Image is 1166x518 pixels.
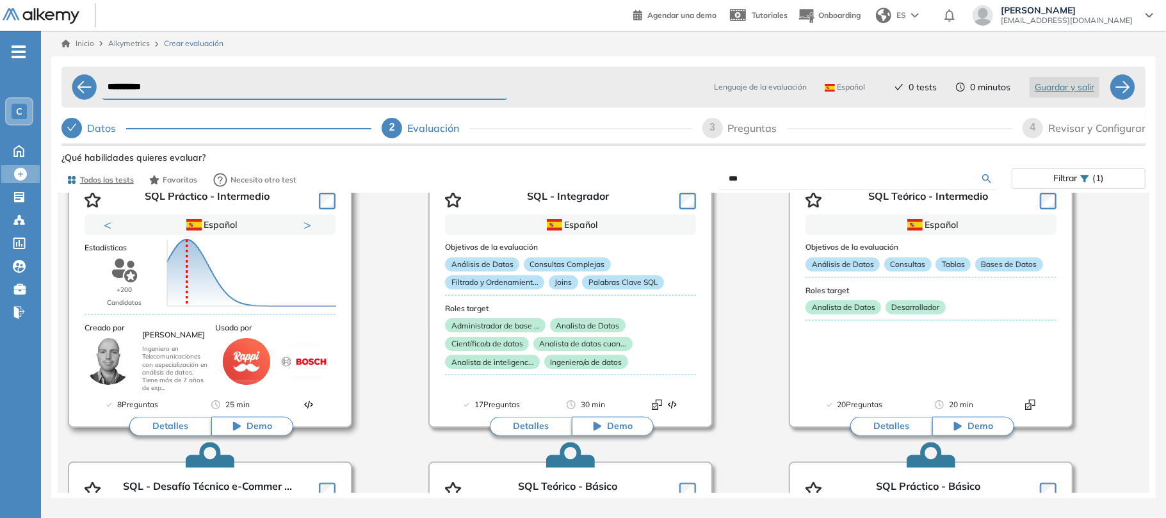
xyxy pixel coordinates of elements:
[163,174,197,186] span: Favoritos
[195,235,210,237] button: 1
[117,398,158,411] span: 8 Preguntas
[909,81,937,94] span: 0 tests
[851,218,1012,232] div: Español
[907,219,923,231] img: ESP
[607,420,633,433] span: Demo
[968,420,993,433] span: Demo
[728,118,788,138] div: Preguntas
[798,2,861,29] button: Onboarding
[911,13,919,18] img: arrow
[1035,80,1094,94] span: Guardar y salir
[490,218,651,232] div: Español
[806,300,881,314] p: Analista de Datos
[407,118,469,138] div: Evaluación
[572,417,654,436] button: Demo
[142,345,210,392] p: Ingeniero en Telecomunicaciones con especialización en análisis de datos. Tiene más de 7 años de ...
[582,275,664,289] p: Palabras Clave SQL
[850,417,932,436] button: Detalles
[67,122,77,133] span: check
[445,243,696,252] h3: Objetivos de la evaluación
[61,169,139,191] button: Todos los tests
[225,398,250,411] span: 25 min
[108,38,150,48] span: Alkymetrics
[144,169,202,191] button: Favoritos
[445,337,529,351] p: Científico/a de datos
[490,417,572,436] button: Detalles
[12,51,26,53] i: -
[709,122,715,133] span: 3
[130,218,291,232] div: Español
[806,257,880,271] p: Análisis de Datos
[445,304,696,313] h3: Roles target
[956,83,965,92] span: clock-circle
[975,257,1043,271] p: Bases de Datos
[1030,122,1036,133] span: 4
[550,318,626,332] p: Analista de Datos
[1048,118,1146,138] div: Revisar y Configurar
[107,296,142,309] p: Candidatos
[714,81,807,93] span: Lenguaje de la evaluación
[3,8,79,24] img: Logo
[117,284,132,296] p: +200
[581,398,605,411] span: 30 min
[129,417,211,436] button: Detalles
[145,190,270,209] p: SQL Práctico - Intermedio
[752,10,788,20] span: Tutoriales
[211,417,293,436] button: Demo
[1092,169,1104,188] span: (1)
[104,218,117,231] button: Previous
[61,151,206,165] span: ¿Qué habilidades quieres evaluar?
[85,323,210,332] h3: Creado por
[935,257,971,271] p: Tablas
[533,337,633,351] p: Analista de datos cuan...
[80,174,134,186] span: Todos los tests
[895,83,903,92] span: check
[667,400,677,410] img: Format test logo
[876,8,891,23] img: world
[61,118,371,138] div: Datos
[445,257,519,271] p: Análisis de Datos
[247,420,272,433] span: Demo
[702,118,1012,138] div: 3Preguntas
[647,10,717,20] span: Agendar una demo
[884,257,932,271] p: Consultas
[896,10,906,21] span: ES
[85,243,336,252] h3: Estadísticas
[231,174,296,186] span: Necesito otro test
[16,106,22,117] span: C
[61,38,94,49] a: Inicio
[544,355,628,369] p: Ingeniero/a de datos
[825,82,865,92] span: Español
[142,330,210,340] h3: [PERSON_NAME]
[524,257,611,271] p: Consultas Complejas
[389,122,395,133] span: 2
[869,190,989,209] p: SQL Teórico - Intermedio
[164,38,223,49] span: Crear evaluación
[474,398,520,411] span: 17 Preguntas
[207,167,302,193] button: Necesito otro test
[549,275,578,289] p: Joins
[85,337,132,385] img: author-avatar
[806,286,1057,295] h3: Roles target
[818,10,861,20] span: Onboarding
[932,417,1014,436] button: Demo
[877,480,981,499] p: SQL Práctico - Básico
[652,400,662,410] img: Format test logo
[1053,169,1077,188] span: Filtrar
[527,190,609,209] p: SQL - Integrador
[547,219,562,231] img: ESP
[445,355,540,369] p: Analista de inteligenc...
[806,243,1057,252] h3: Objetivos de la evaluación
[1001,5,1133,15] span: [PERSON_NAME]
[382,118,692,138] div: 2Evaluación
[825,84,835,92] img: ESP
[949,398,973,411] span: 20 min
[1025,400,1035,410] img: Format test logo
[223,337,270,385] img: company-logo
[87,118,126,138] div: Datos
[633,6,717,22] a: Agendar una demo
[519,480,618,499] p: SQL Teórico - Básico
[838,398,883,411] span: 20 Preguntas
[1030,77,1099,97] button: Guardar y salir
[970,81,1010,94] span: 0 minutos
